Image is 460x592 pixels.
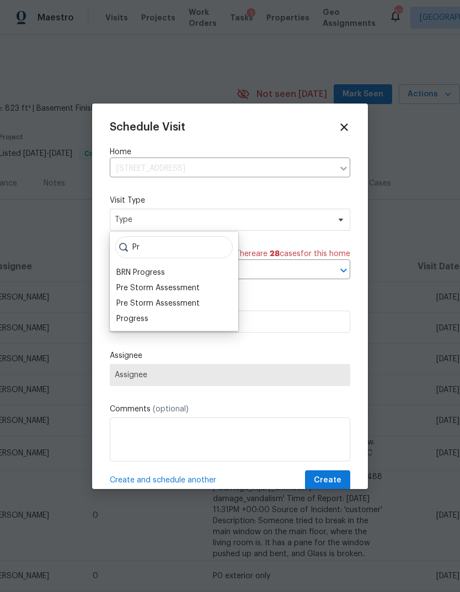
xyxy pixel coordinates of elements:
span: Schedule Visit [110,122,185,133]
label: Home [110,146,350,157]
span: Create and schedule another [110,475,216,486]
label: Assignee [110,350,350,361]
span: Assignee [115,371,345,379]
span: (optional) [153,405,189,413]
label: Visit Type [110,195,350,206]
span: Create [314,474,341,487]
input: Enter in an address [110,160,334,177]
div: Pre Storm Assessment [116,283,200,294]
span: Close [338,121,350,133]
span: 28 [270,250,280,258]
div: Pre Storm Assessment [116,298,200,309]
span: Type [115,214,329,225]
label: Comments [110,404,350,415]
div: Progress [116,313,148,324]
button: Open [336,263,351,278]
button: Create [305,470,350,491]
div: BRN Progress [116,267,165,278]
span: There are case s for this home [235,248,350,259]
